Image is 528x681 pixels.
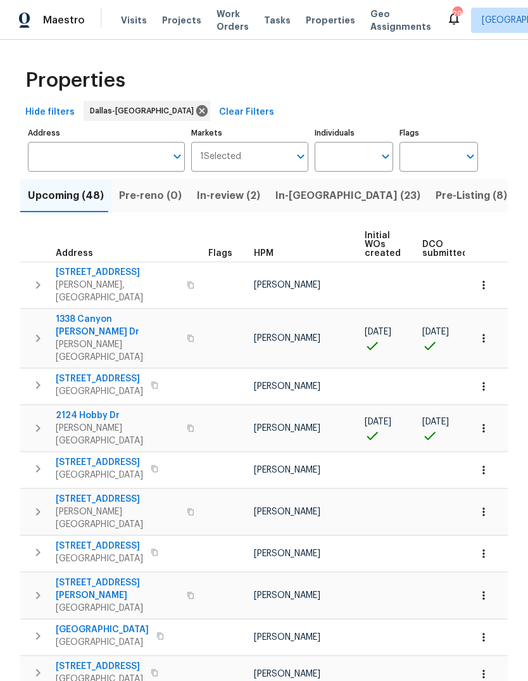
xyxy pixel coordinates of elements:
[275,187,420,205] span: In-[GEOGRAPHIC_DATA] (23)
[292,148,310,165] button: Open
[84,101,210,121] div: Dallas-[GEOGRAPHIC_DATA]
[436,187,507,205] span: Pre-Listing (8)
[56,456,143,469] span: [STREET_ADDRESS]
[121,14,147,27] span: Visits
[28,187,104,205] span: Upcoming (48)
[306,14,355,27] span: Properties
[214,101,279,124] button: Clear Filters
[191,129,309,137] label: Markets
[20,101,80,124] button: Hide filters
[208,249,232,258] span: Flags
[25,74,125,87] span: Properties
[254,466,320,474] span: [PERSON_NAME]
[453,8,462,20] div: 29
[197,187,260,205] span: In-review (2)
[56,540,143,552] span: [STREET_ADDRESS]
[200,151,241,162] span: 1 Selected
[119,187,182,205] span: Pre-reno (0)
[254,670,320,678] span: [PERSON_NAME]
[365,231,401,258] span: Initial WOs created
[254,549,320,558] span: [PERSON_NAME]
[56,552,143,565] span: [GEOGRAPHIC_DATA]
[28,129,185,137] label: Address
[56,409,179,422] span: 2124 Hobby Dr
[254,382,320,391] span: [PERSON_NAME]
[254,507,320,516] span: [PERSON_NAME]
[168,148,186,165] button: Open
[56,493,179,506] span: [STREET_ADDRESS]
[56,636,149,649] span: [GEOGRAPHIC_DATA]
[254,424,320,433] span: [PERSON_NAME]
[264,16,291,25] span: Tasks
[56,385,143,398] span: [GEOGRAPHIC_DATA]
[162,14,201,27] span: Projects
[56,576,179,602] span: [STREET_ADDRESS][PERSON_NAME]
[56,602,179,614] span: [GEOGRAPHIC_DATA]
[56,623,149,636] span: [GEOGRAPHIC_DATA]
[462,148,479,165] button: Open
[254,633,320,642] span: [PERSON_NAME]
[56,469,143,481] span: [GEOGRAPHIC_DATA]
[56,372,143,385] span: [STREET_ADDRESS]
[422,417,449,426] span: [DATE]
[254,249,273,258] span: HPM
[56,660,143,673] span: [STREET_ADDRESS]
[399,129,478,137] label: Flags
[370,8,431,33] span: Geo Assignments
[254,591,320,600] span: [PERSON_NAME]
[365,328,391,336] span: [DATE]
[56,338,179,364] span: [PERSON_NAME][GEOGRAPHIC_DATA]
[43,14,85,27] span: Maestro
[56,422,179,447] span: [PERSON_NAME][GEOGRAPHIC_DATA]
[56,249,93,258] span: Address
[219,105,274,120] span: Clear Filters
[254,281,320,290] span: [PERSON_NAME]
[365,417,391,426] span: [DATE]
[254,334,320,343] span: [PERSON_NAME]
[56,313,179,338] span: 1338 Canyon [PERSON_NAME] Dr
[422,240,468,258] span: DCO submitted
[217,8,249,33] span: Work Orders
[25,105,75,120] span: Hide filters
[315,129,393,137] label: Individuals
[56,506,179,531] span: [PERSON_NAME][GEOGRAPHIC_DATA]
[56,266,179,279] span: [STREET_ADDRESS]
[56,279,179,304] span: [PERSON_NAME], [GEOGRAPHIC_DATA]
[90,105,199,117] span: Dallas-[GEOGRAPHIC_DATA]
[377,148,394,165] button: Open
[422,328,449,336] span: [DATE]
